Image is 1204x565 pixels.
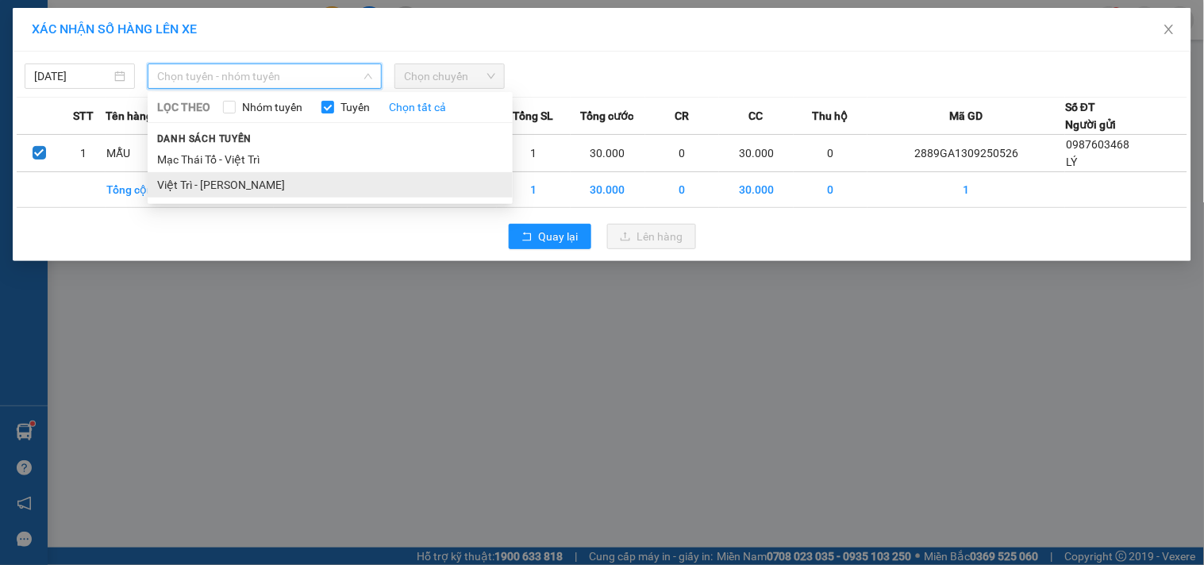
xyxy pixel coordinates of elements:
td: 2889GA1309250526 [867,135,1065,172]
span: STT [73,107,94,125]
li: Việt Trì - [PERSON_NAME] [148,172,513,198]
td: 30.000 [571,172,645,208]
input: 13/09/2025 [34,67,111,85]
span: Thu hộ [813,107,848,125]
td: 1 [497,135,571,172]
span: close [1163,23,1175,36]
span: rollback [521,231,533,244]
span: XÁC NHẬN SỐ HÀNG LÊN XE [32,21,197,37]
td: 0 [794,135,868,172]
td: Tổng cộng [106,172,180,208]
td: 30.000 [571,135,645,172]
button: rollbackQuay lại [509,224,591,249]
span: Chọn chuyến [404,64,495,88]
span: Chọn tuyến - nhóm tuyến [157,64,372,88]
button: Close [1147,8,1191,52]
span: CR [675,107,689,125]
span: down [364,71,373,81]
td: MẪU [106,135,180,172]
td: 30.000 [719,172,794,208]
button: uploadLên hàng [607,224,696,249]
span: CC [749,107,764,125]
td: 0 [645,135,720,172]
td: 1 [867,172,1065,208]
td: 30.000 [719,135,794,172]
td: 1 [497,172,571,208]
span: Tổng SL [513,107,553,125]
li: Mạc Thái Tổ - Việt Trì [148,147,513,172]
td: 0 [645,172,720,208]
a: Chọn tất cả [389,98,446,116]
td: 1 [61,135,106,172]
span: Tổng cước [581,107,634,125]
div: Số ĐT Người gửi [1065,98,1116,133]
span: Mã GD [949,107,983,125]
span: LỌC THEO [157,98,210,116]
span: Quay lại [539,228,579,245]
span: Tên hàng [106,107,152,125]
span: Nhóm tuyến [236,98,309,116]
span: Tuyến [334,98,376,116]
span: LÝ [1066,156,1077,168]
td: 0 [794,172,868,208]
span: Danh sách tuyến [148,132,261,146]
span: 0987603468 [1066,138,1129,151]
